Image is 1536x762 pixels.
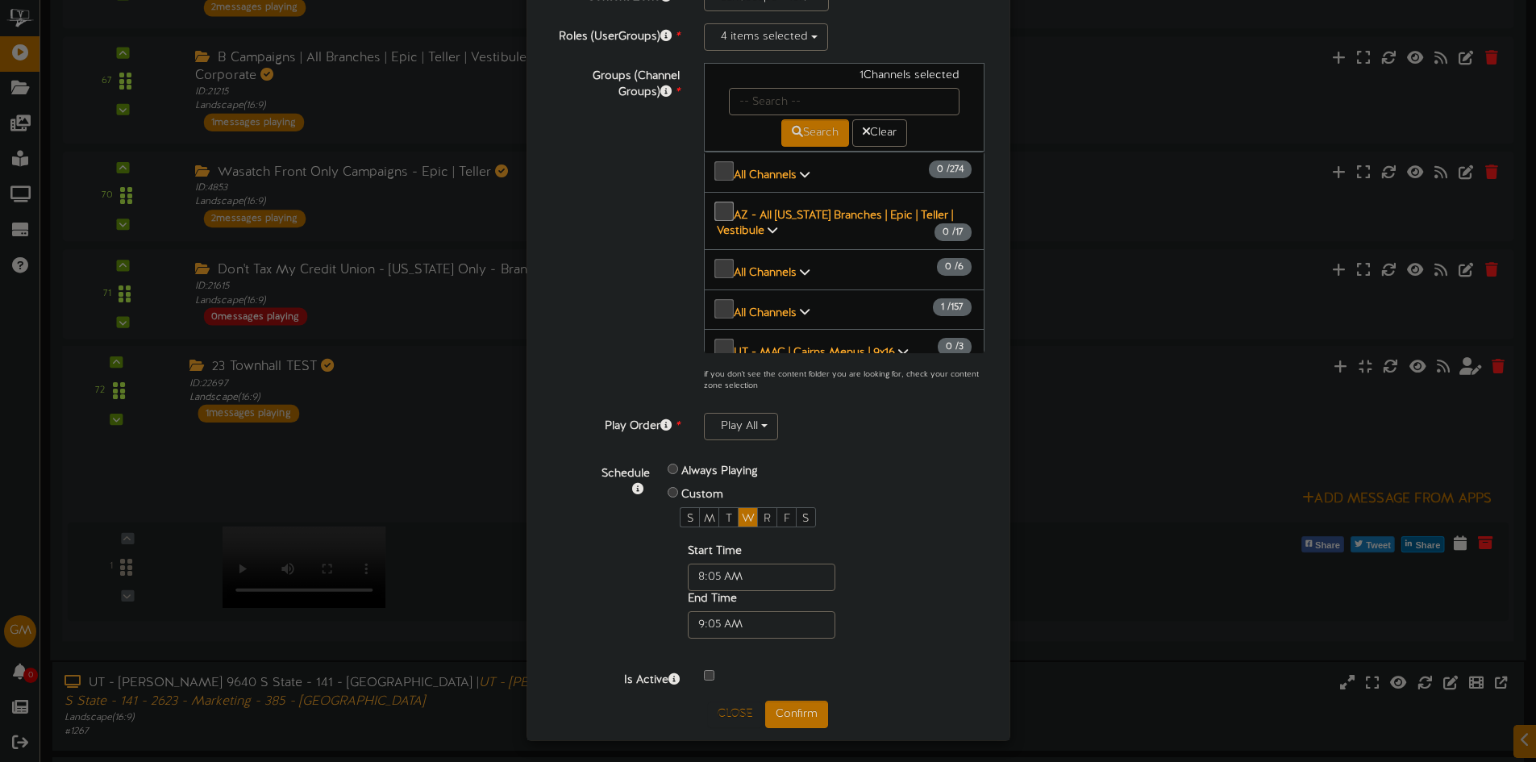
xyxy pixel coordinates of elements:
[681,464,758,480] label: Always Playing
[688,591,737,607] label: End Time
[945,261,955,273] span: 0
[935,223,972,241] span: / 17
[601,468,650,480] b: Schedule
[717,209,954,237] b: AZ - All [US_STATE] Branches | Epic | Teller | Vestibule
[802,513,809,525] span: S
[765,701,828,728] button: Confirm
[938,338,972,356] span: / 3
[941,302,947,313] span: 1
[704,289,985,331] button: All Channels 1 /157
[937,258,972,276] span: / 6
[687,513,693,525] span: S
[704,513,715,525] span: M
[688,543,742,560] label: Start Time
[943,227,952,238] span: 0
[929,160,972,178] span: / 274
[742,513,755,525] span: W
[734,267,797,279] b: All Channels
[946,341,955,352] span: 0
[933,298,972,316] span: / 157
[729,88,960,115] input: -- Search --
[681,487,723,503] label: Custom
[704,329,985,370] button: UT - MAC | Cairns Menus | 9x16 0 /3
[717,68,972,88] div: 1 Channels selected
[708,702,762,727] button: Close
[852,119,907,147] button: Clear
[704,413,778,440] button: Play All
[734,347,895,359] b: UT - MAC | Cairns Menus | 9x16
[781,119,849,147] button: Search
[539,667,692,689] label: Is Active
[734,169,797,181] b: All Channels
[704,152,985,193] button: All Channels 0 /274
[764,513,771,525] span: R
[784,513,790,525] span: F
[734,306,797,319] b: All Channels
[726,513,732,525] span: T
[539,23,692,45] label: Roles (UserGroups)
[704,249,985,290] button: All Channels 0 /6
[937,164,947,175] span: 0
[539,413,692,435] label: Play Order
[539,63,692,101] label: Groups (Channel Groups)
[704,192,985,251] button: AZ - All [US_STATE] Branches | Epic | Teller | Vestibule 0 /17
[704,23,828,51] button: 4 items selected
